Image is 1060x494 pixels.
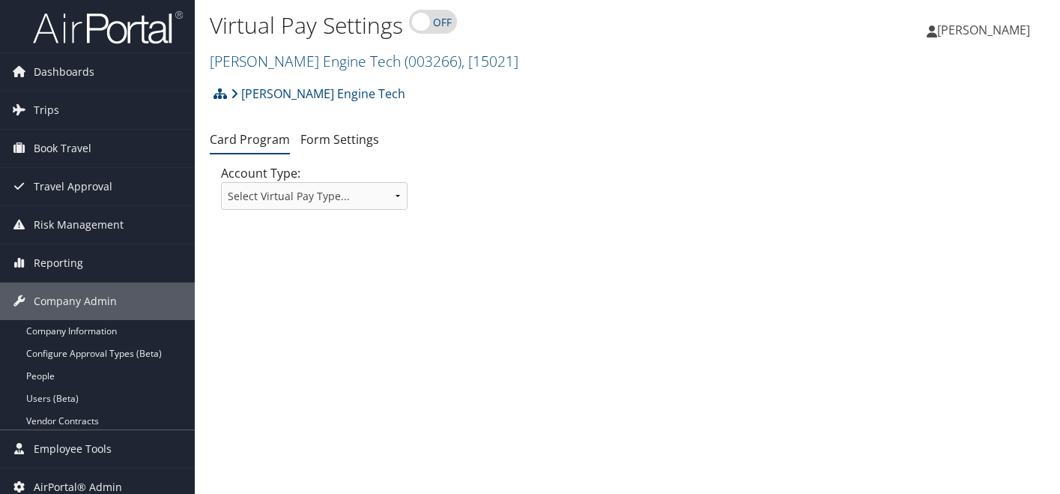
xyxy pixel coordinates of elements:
span: Reporting [34,244,83,282]
img: airportal-logo.png [33,10,183,45]
span: Travel Approval [34,168,112,205]
span: , [ 15021 ] [461,51,518,71]
span: Dashboards [34,53,94,91]
a: Form Settings [300,131,379,148]
span: Company Admin [34,283,117,320]
span: Risk Management [34,206,124,244]
span: Book Travel [34,130,91,167]
div: Account Type: [210,164,419,222]
a: [PERSON_NAME] Engine Tech [231,79,405,109]
span: [PERSON_NAME] [937,22,1030,38]
a: Card Program [210,131,290,148]
a: [PERSON_NAME] Engine Tech [210,51,518,71]
h1: Virtual Pay Settings [210,10,766,41]
span: Employee Tools [34,430,112,468]
a: [PERSON_NAME] [927,7,1045,52]
span: ( 003266 ) [405,51,461,71]
span: Trips [34,91,59,129]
